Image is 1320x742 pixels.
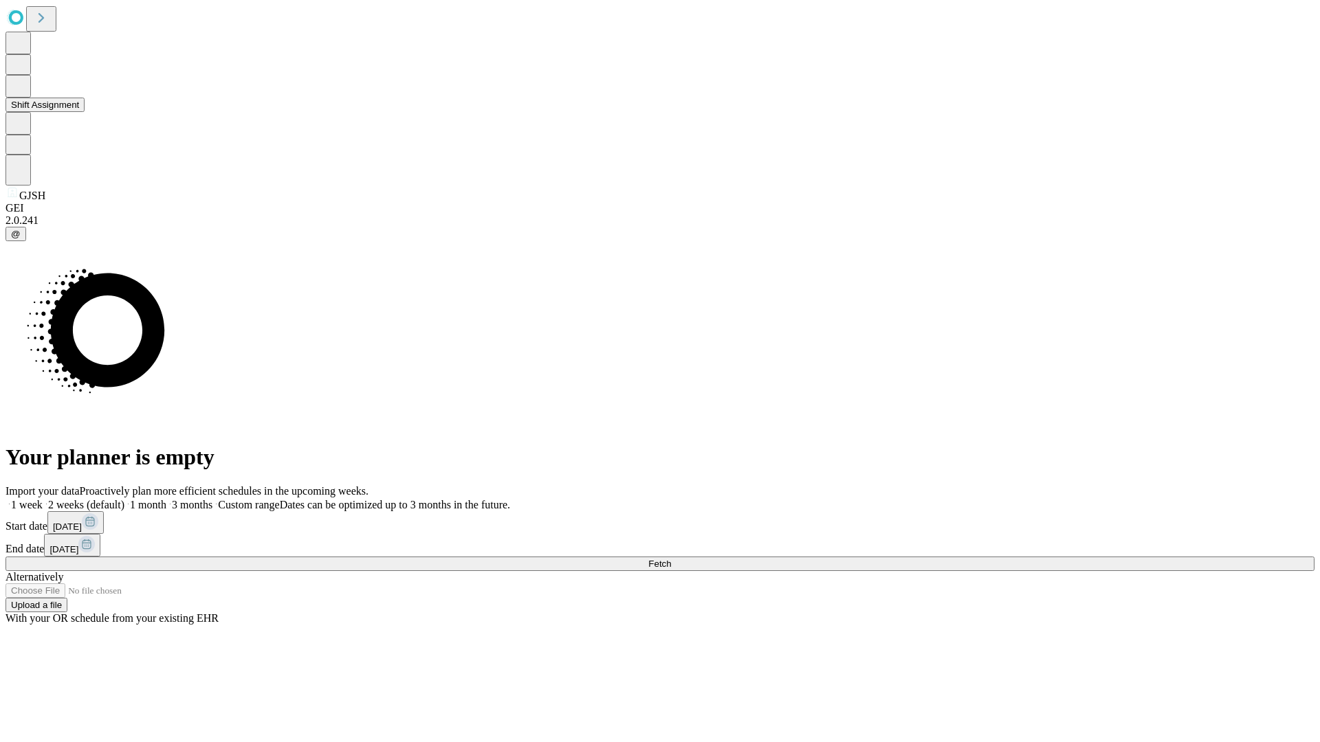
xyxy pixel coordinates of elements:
[648,559,671,569] span: Fetch
[172,499,212,510] span: 3 months
[5,202,1314,214] div: GEI
[5,98,85,112] button: Shift Assignment
[5,511,1314,534] div: Start date
[53,521,82,532] span: [DATE]
[49,544,78,554] span: [DATE]
[218,499,279,510] span: Custom range
[11,229,21,239] span: @
[130,499,166,510] span: 1 month
[44,534,100,556] button: [DATE]
[5,445,1314,470] h1: Your planner is empty
[47,511,104,534] button: [DATE]
[48,499,124,510] span: 2 weeks (default)
[80,485,368,497] span: Proactively plan more efficient schedules in the upcoming weeks.
[5,534,1314,556] div: End date
[11,499,43,510] span: 1 week
[19,190,45,201] span: GJSH
[5,598,67,612] button: Upload a file
[280,499,510,510] span: Dates can be optimized up to 3 months in the future.
[5,227,26,241] button: @
[5,571,63,583] span: Alternatively
[5,214,1314,227] div: 2.0.241
[5,556,1314,571] button: Fetch
[5,612,219,624] span: With your OR schedule from your existing EHR
[5,485,80,497] span: Import your data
